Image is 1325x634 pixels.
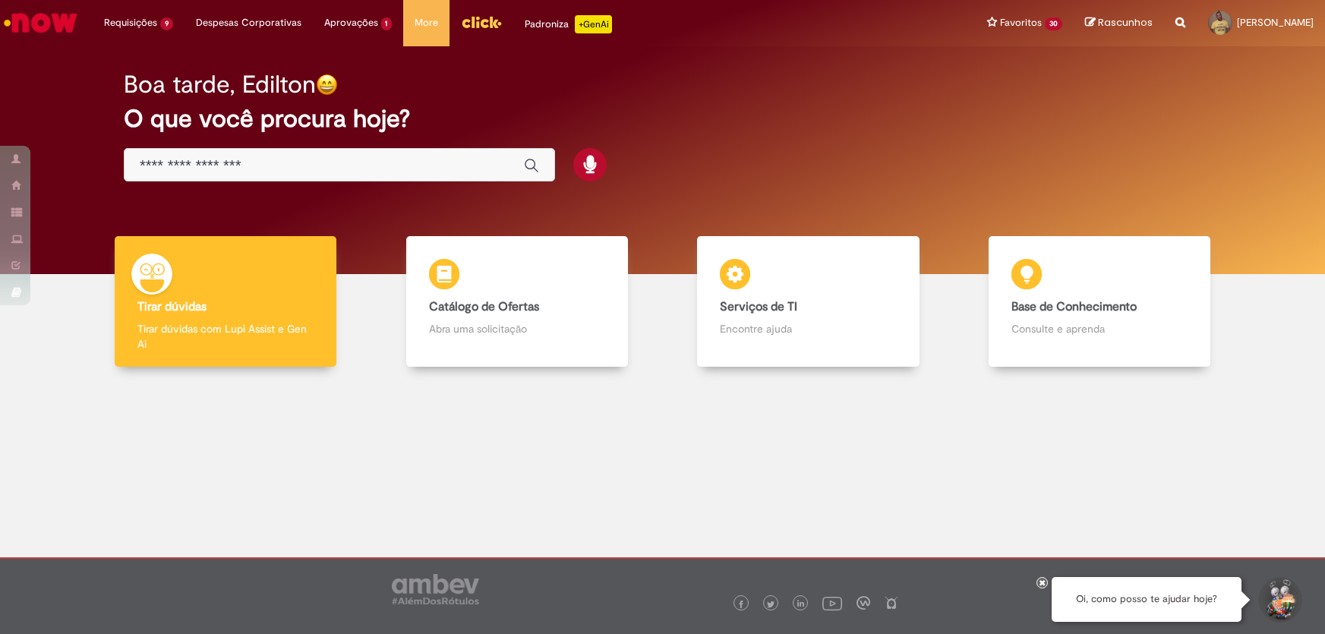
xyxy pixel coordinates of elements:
[429,321,605,336] p: Abra uma solicitação
[324,15,378,30] span: Aprovações
[885,596,898,610] img: logo_footer_naosei.png
[857,596,870,610] img: logo_footer_workplace.png
[429,299,539,314] b: Catálogo de Ofertas
[381,17,393,30] span: 1
[1011,321,1188,336] p: Consulte e aprenda
[461,11,502,33] img: click_logo_yellow_360x200.png
[137,299,207,314] b: Tirar dúvidas
[104,15,157,30] span: Requisições
[767,601,774,608] img: logo_footer_twitter.png
[137,321,314,352] p: Tirar dúvidas com Lupi Assist e Gen Ai
[2,8,80,38] img: ServiceNow
[1237,16,1314,29] span: [PERSON_NAME]
[737,601,745,608] img: logo_footer_facebook.png
[525,15,612,33] div: Padroniza
[797,600,805,609] img: logo_footer_linkedin.png
[1257,577,1302,623] button: Iniciar Conversa de Suporte
[196,15,301,30] span: Despesas Corporativas
[316,74,338,96] img: happy-face.png
[1098,15,1153,30] span: Rascunhos
[80,236,371,367] a: Tirar dúvidas Tirar dúvidas com Lupi Assist e Gen Ai
[1085,16,1153,30] a: Rascunhos
[124,106,1201,132] h2: O que você procura hoje?
[1011,299,1137,314] b: Base de Conhecimento
[720,299,797,314] b: Serviços de TI
[392,574,479,604] img: logo_footer_ambev_rotulo_gray.png
[1052,577,1241,622] div: Oi, como posso te ajudar hoje?
[160,17,173,30] span: 9
[371,236,663,367] a: Catálogo de Ofertas Abra uma solicitação
[663,236,954,367] a: Serviços de TI Encontre ajuda
[124,71,316,98] h2: Boa tarde, Edilton
[415,15,438,30] span: More
[822,593,842,613] img: logo_footer_youtube.png
[1000,15,1042,30] span: Favoritos
[720,321,896,336] p: Encontre ajuda
[954,236,1245,367] a: Base de Conhecimento Consulte e aprenda
[1045,17,1062,30] span: 30
[575,15,612,33] p: +GenAi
